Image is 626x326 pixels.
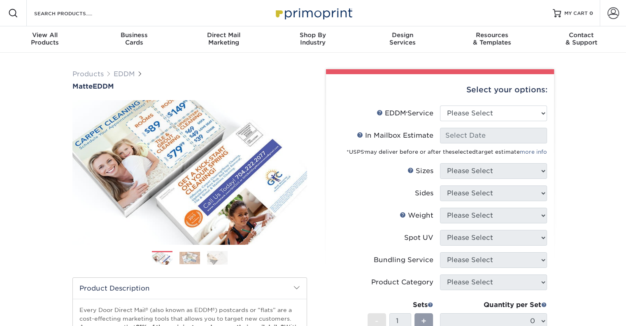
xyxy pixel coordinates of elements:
sup: ® [406,111,407,115]
div: EDDM Service [377,108,433,118]
div: Marketing [179,31,268,46]
input: SEARCH PRODUCTS..... [33,8,114,18]
span: MY CART [564,10,588,17]
div: Select your options: [333,74,547,106]
div: Product Category [371,277,433,287]
img: Matte 01 [72,94,307,251]
span: Resources [447,31,536,39]
img: Primoprint [272,4,354,22]
a: Shop ByIndustry [268,26,358,53]
img: EDDM 03 [207,251,228,265]
a: DesignServices [358,26,447,53]
span: Business [89,31,179,39]
a: Products [72,70,104,78]
div: Sets [368,300,433,310]
img: EDDM 02 [179,252,200,264]
span: Direct Mail [179,31,268,39]
div: Sides [415,188,433,198]
a: EDDM [114,70,135,78]
a: Contact& Support [537,26,626,53]
a: Direct MailMarketing [179,26,268,53]
div: Quantity per Set [440,300,547,310]
span: Contact [537,31,626,39]
a: Resources& Templates [447,26,536,53]
div: Sizes [407,166,433,176]
div: & Templates [447,31,536,46]
span: Design [358,31,447,39]
div: Weight [400,211,433,220]
small: *USPS may deliver before or after the target estimate [347,149,547,155]
span: Shop By [268,31,358,39]
h2: Product Description [73,278,307,299]
div: Services [358,31,447,46]
a: more info [520,149,547,155]
div: Cards [89,31,179,46]
span: Matte [72,82,93,90]
div: Bundling Service [374,255,433,265]
div: Industry [268,31,358,46]
img: EDDM 01 [152,252,172,265]
a: BusinessCards [89,26,179,53]
sup: ® [364,150,365,153]
div: In Mailbox Estimate [357,131,433,141]
span: selected [452,149,476,155]
span: 0 [589,10,593,16]
input: Select Date [440,128,547,143]
h1: EDDM [72,82,307,90]
div: & Support [537,31,626,46]
a: MatteEDDM [72,82,307,90]
div: Spot UV [404,233,433,243]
